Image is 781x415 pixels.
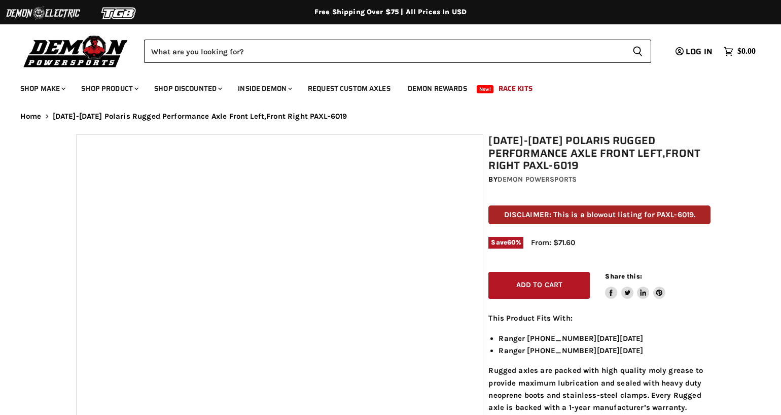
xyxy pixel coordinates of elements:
a: Demon Rewards [400,78,475,99]
a: Shop Product [74,78,145,99]
div: by [488,174,711,185]
span: New! [477,85,494,93]
img: Demon Electric Logo 2 [5,4,81,23]
a: Inside Demon [230,78,298,99]
li: Ranger [PHONE_NUMBER][DATE][DATE] [499,344,711,357]
h1: [DATE]-[DATE] Polaris Rugged Performance Axle Front Left,Front Right PAXL-6019 [488,134,711,172]
span: Add to cart [516,281,563,289]
a: $0.00 [719,44,761,59]
span: 60 [507,238,516,246]
a: Shop Make [13,78,72,99]
a: Request Custom Axles [300,78,398,99]
span: [DATE]-[DATE] Polaris Rugged Performance Axle Front Left,Front Right PAXL-6019 [53,112,347,121]
a: Demon Powersports [498,175,577,184]
span: Log in [686,45,713,58]
input: Search [144,40,624,63]
button: Search [624,40,651,63]
a: Home [20,112,42,121]
p: This Product Fits With: [488,312,711,324]
img: Demon Powersports [20,33,131,69]
li: Ranger [PHONE_NUMBER][DATE][DATE] [499,332,711,344]
ul: Main menu [13,74,753,99]
span: $0.00 [737,47,756,56]
aside: Share this: [605,272,665,299]
a: Race Kits [491,78,540,99]
span: Save % [488,237,523,248]
a: Log in [671,47,719,56]
a: Shop Discounted [147,78,228,99]
span: From: $71.60 [531,238,575,247]
span: Share this: [605,272,642,280]
button: Add to cart [488,272,590,299]
img: TGB Logo 2 [81,4,157,23]
form: Product [144,40,651,63]
p: DISCLAIMER: This is a blowout listing for PAXL-6019. [488,205,711,224]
